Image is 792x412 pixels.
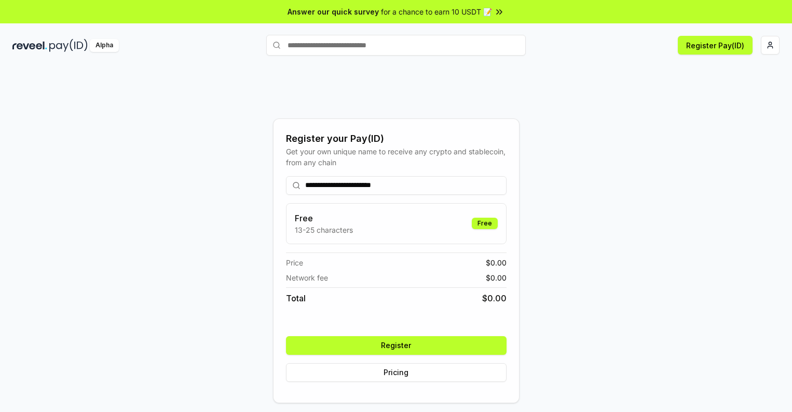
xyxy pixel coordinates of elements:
[286,257,303,268] span: Price
[288,6,379,17] span: Answer our quick survey
[678,36,753,55] button: Register Pay(ID)
[295,212,353,224] h3: Free
[472,218,498,229] div: Free
[12,39,47,52] img: reveel_dark
[49,39,88,52] img: pay_id
[482,292,507,304] span: $ 0.00
[295,224,353,235] p: 13-25 characters
[486,272,507,283] span: $ 0.00
[381,6,492,17] span: for a chance to earn 10 USDT 📝
[286,272,328,283] span: Network fee
[90,39,119,52] div: Alpha
[286,292,306,304] span: Total
[286,146,507,168] div: Get your own unique name to receive any crypto and stablecoin, from any chain
[286,363,507,382] button: Pricing
[486,257,507,268] span: $ 0.00
[286,336,507,355] button: Register
[286,131,507,146] div: Register your Pay(ID)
